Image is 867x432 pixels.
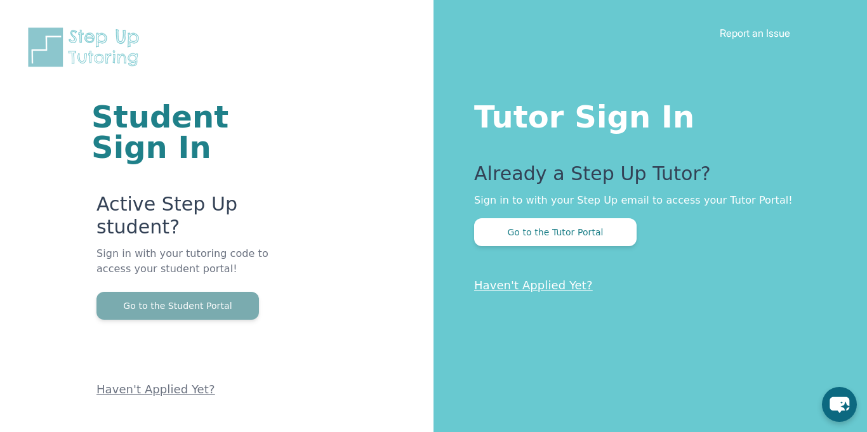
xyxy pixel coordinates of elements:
a: Haven't Applied Yet? [474,278,593,292]
a: Report an Issue [720,27,790,39]
a: Go to the Student Portal [96,299,259,311]
h1: Student Sign In [91,101,281,162]
button: Go to the Student Portal [96,292,259,320]
h1: Tutor Sign In [474,96,816,132]
a: Haven't Applied Yet? [96,383,215,396]
button: Go to the Tutor Portal [474,218,637,246]
p: Sign in with your tutoring code to access your student portal! [96,246,281,292]
p: Already a Step Up Tutor? [474,162,816,193]
p: Sign in to with your Step Up email to access your Tutor Portal! [474,193,816,208]
img: Step Up Tutoring horizontal logo [25,25,147,69]
a: Go to the Tutor Portal [474,226,637,238]
button: chat-button [822,387,857,422]
p: Active Step Up student? [96,193,281,246]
